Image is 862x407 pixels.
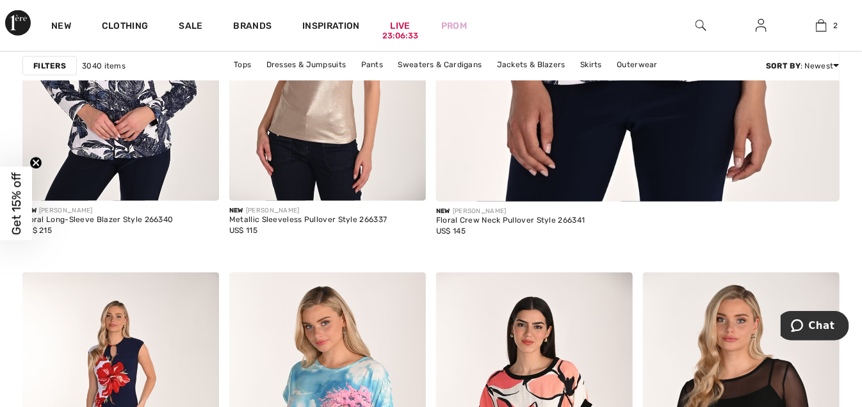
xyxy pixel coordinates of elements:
[745,18,777,34] a: Sign In
[234,20,272,34] a: Brands
[229,216,387,225] div: Metallic Sleeveless Pullover Style 266337
[766,60,840,72] div: : Newest
[441,19,467,33] a: Prom
[436,216,585,225] div: Floral Crew Neck Pullover Style 266341
[302,20,359,34] span: Inspiration
[22,207,37,214] span: New
[436,227,466,235] span: US$ 145
[574,56,608,73] a: Skirts
[355,56,390,73] a: Pants
[610,56,664,73] a: Outerwear
[260,56,353,73] a: Dresses & Jumpsuits
[22,216,173,225] div: Floral Long-Sleeve Blazer Style 266340
[766,61,801,70] strong: Sort By
[9,172,24,235] span: Get 15% off
[229,226,257,235] span: US$ 115
[29,157,42,170] button: Close teaser
[5,10,31,36] img: 1ère Avenue
[229,207,243,214] span: New
[756,18,767,33] img: My Info
[51,20,71,34] a: New
[392,56,489,73] a: Sweaters & Cardigans
[436,207,450,215] span: New
[382,30,418,42] div: 23:06:33
[833,20,838,31] span: 2
[781,311,849,343] iframe: Opens a widget where you can chat to one of our agents
[179,20,202,34] a: Sale
[102,20,148,34] a: Clothing
[391,19,411,33] a: Live23:06:33
[436,207,585,216] div: [PERSON_NAME]
[22,226,52,235] span: US$ 215
[82,60,126,72] span: 3040 items
[227,56,257,73] a: Tops
[816,18,827,33] img: My Bag
[792,18,851,33] a: 2
[491,56,572,73] a: Jackets & Blazers
[695,18,706,33] img: search the website
[22,206,173,216] div: [PERSON_NAME]
[33,60,66,72] strong: Filters
[229,206,387,216] div: [PERSON_NAME]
